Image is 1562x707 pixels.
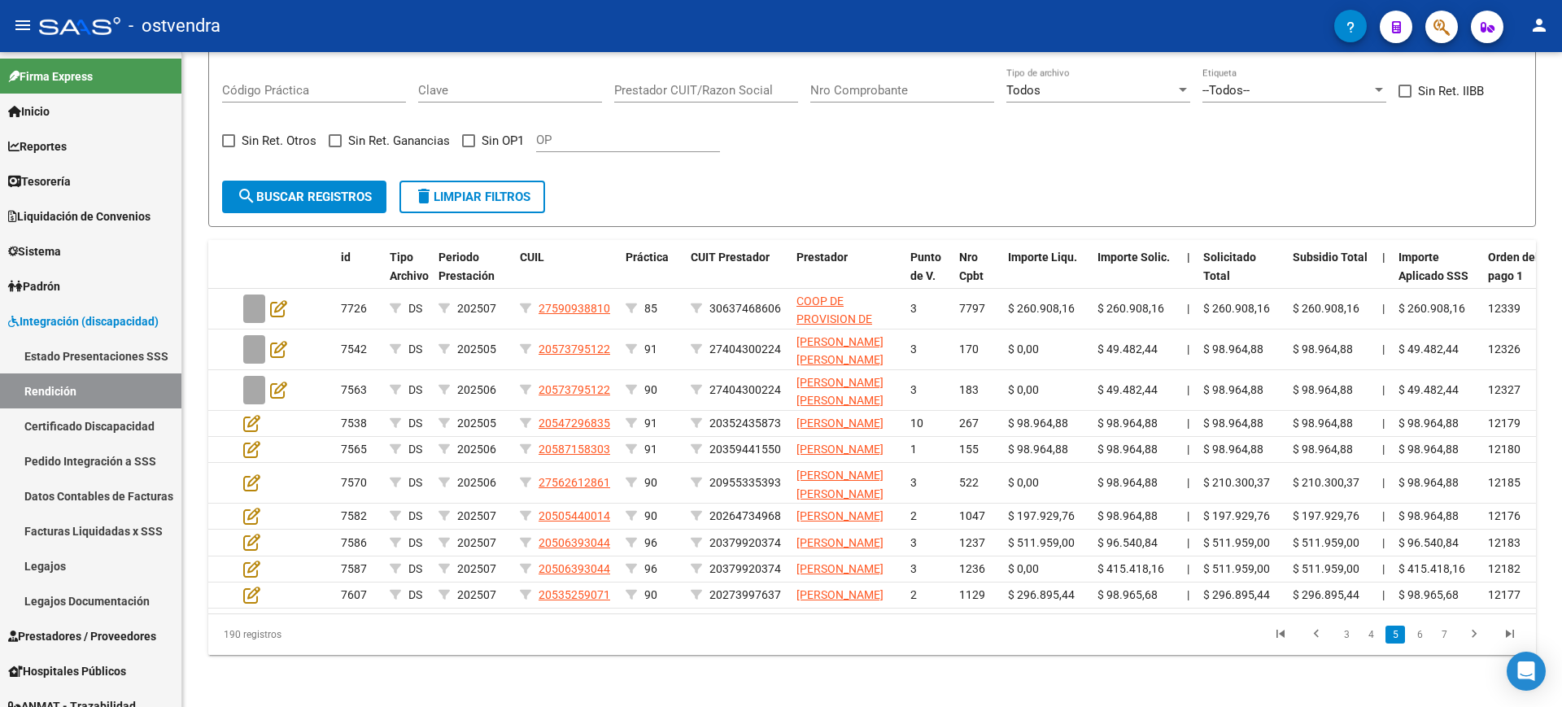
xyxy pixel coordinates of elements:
span: 202507 [457,562,496,575]
span: [PERSON_NAME] [796,509,884,522]
span: 170 [959,343,979,356]
a: go to next page [1459,626,1490,644]
span: Prestador [796,251,848,264]
span: $ 210.300,37 [1203,476,1270,489]
span: | [1187,588,1189,601]
datatable-header-cell: Subsidio Total [1286,240,1376,312]
span: - ostvendra [129,8,220,44]
span: 27590938810 [539,302,610,315]
span: Liquidación de Convenios [8,207,151,225]
span: 27562612861 [539,476,610,489]
span: [PERSON_NAME] [796,536,884,549]
span: $ 296.895,44 [1008,588,1075,601]
span: Reportes [8,137,67,155]
span: DS [408,509,422,522]
span: 3 [910,476,917,489]
span: DS [408,562,422,575]
span: $ 98.964,88 [1203,443,1263,456]
span: 20506393044 [539,536,610,549]
span: 1129 [959,588,985,601]
a: 7 [1434,626,1454,644]
span: 20506393044 [539,562,610,575]
mat-icon: person [1529,15,1549,35]
span: $ 96.540,84 [1097,536,1158,549]
span: DS [408,343,422,356]
button: Limpiar filtros [399,181,545,213]
span: $ 511.959,00 [1203,536,1270,549]
datatable-header-cell: CUIL [513,240,619,312]
span: $ 98.964,88 [1293,383,1353,396]
div: 7726 [341,299,377,318]
span: 3 [910,562,917,575]
datatable-header-cell: CUIT Prestador [684,240,790,312]
span: $ 98.964,88 [1097,417,1158,430]
span: CUIT Prestador [691,251,770,264]
mat-icon: search [237,186,256,206]
span: $ 49.482,44 [1398,383,1459,396]
span: 183 [959,383,979,396]
span: | [1187,536,1189,549]
span: $ 511.959,00 [1203,562,1270,575]
span: Punto de V. [910,251,941,282]
span: Subsidio Total [1293,251,1368,264]
span: 90 [644,509,657,522]
span: 20359441550 [709,443,781,456]
span: 12182 [1488,562,1521,575]
span: Nro Cpbt [959,251,984,282]
span: Importe Solic. [1097,251,1170,264]
span: 27404300224 [709,383,781,396]
span: 20573795122 [539,343,610,356]
span: 20573795122 [539,383,610,396]
span: 90 [644,588,657,601]
span: $ 98.964,88 [1398,443,1459,456]
span: Inicio [8,103,50,120]
span: 96 [644,562,657,575]
a: 6 [1410,626,1429,644]
span: 202507 [457,509,496,522]
span: Solicitado Total [1203,251,1256,282]
span: | [1382,562,1385,575]
span: 20273997637 [709,588,781,601]
span: 1237 [959,536,985,549]
span: $ 260.908,16 [1097,302,1164,315]
span: 12183 [1488,536,1521,549]
span: $ 49.482,44 [1097,383,1158,396]
span: 202506 [457,383,496,396]
span: 12327 [1488,383,1521,396]
span: $ 98.964,88 [1008,417,1068,430]
span: 10 [910,417,923,430]
a: go to first page [1265,626,1296,644]
span: 202505 [457,343,496,356]
span: | [1382,509,1385,522]
span: 202506 [457,443,496,456]
a: 4 [1361,626,1381,644]
span: 20547296835 [539,417,610,430]
span: [PERSON_NAME] [796,562,884,575]
span: DS [408,588,422,601]
li: page 6 [1407,621,1432,648]
span: Orden del pago 1 [1488,251,1538,282]
span: $ 98.964,88 [1203,383,1263,396]
datatable-header-cell: Periodo Prestación [432,240,513,312]
span: $ 0,00 [1008,476,1039,489]
span: DS [408,383,422,396]
span: $ 260.908,16 [1293,302,1359,315]
div: 7582 [341,507,377,526]
span: 96 [644,536,657,549]
span: DS [408,536,422,549]
span: 12176 [1488,509,1521,522]
span: Firma Express [8,68,93,85]
span: $ 415.418,16 [1097,562,1164,575]
span: $ 511.959,00 [1293,562,1359,575]
span: 85 [644,302,657,315]
span: $ 260.908,16 [1008,302,1075,315]
span: $ 98.965,68 [1398,588,1459,601]
span: $ 260.908,16 [1398,302,1465,315]
span: [PERSON_NAME] [796,588,884,601]
span: $ 210.300,37 [1293,476,1359,489]
span: $ 260.908,16 [1203,302,1270,315]
span: $ 98.964,88 [1293,343,1353,356]
span: Sin Ret. Otros [242,131,316,151]
span: $ 197.929,76 [1293,509,1359,522]
span: 90 [644,383,657,396]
